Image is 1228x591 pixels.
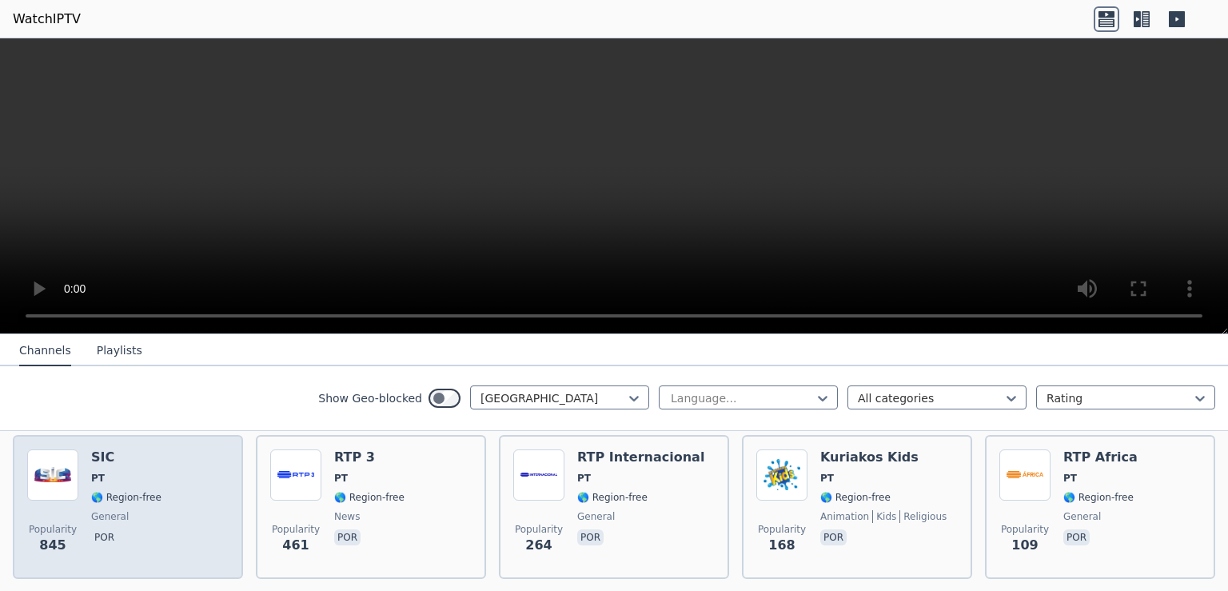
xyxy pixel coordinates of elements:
span: PT [820,472,834,485]
span: Popularity [1001,523,1049,536]
span: PT [334,472,348,485]
h6: RTP 3 [334,449,405,465]
p: por [820,529,847,545]
button: Playlists [97,336,142,366]
span: 🌎 Region-free [334,491,405,504]
span: Popularity [272,523,320,536]
p: por [577,529,604,545]
span: 109 [1011,536,1038,555]
span: PT [91,472,105,485]
h6: RTP Internacional [577,449,704,465]
img: Kuriakos Kids [756,449,807,501]
span: general [91,510,129,523]
h6: SIC [91,449,161,465]
span: Popularity [515,523,563,536]
span: Popularity [29,523,77,536]
span: religious [899,510,947,523]
a: WatchIPTV [13,10,81,29]
p: por [91,529,118,545]
span: 🌎 Region-free [820,491,891,504]
h6: Kuriakos Kids [820,449,947,465]
span: PT [577,472,591,485]
img: RTP 3 [270,449,321,501]
span: 845 [39,536,66,555]
span: 🌎 Region-free [1063,491,1134,504]
button: Channels [19,336,71,366]
span: animation [820,510,869,523]
span: 168 [768,536,795,555]
img: SIC [27,449,78,501]
img: RTP Africa [999,449,1051,501]
span: news [334,510,360,523]
span: Popularity [758,523,806,536]
span: general [577,510,615,523]
span: kids [872,510,896,523]
label: Show Geo-blocked [318,390,422,406]
span: general [1063,510,1101,523]
p: por [1063,529,1090,545]
span: PT [1063,472,1077,485]
img: RTP Internacional [513,449,564,501]
span: 🌎 Region-free [91,491,161,504]
span: 461 [282,536,309,555]
span: 264 [525,536,552,555]
span: 🌎 Region-free [577,491,648,504]
p: por [334,529,361,545]
h6: RTP Africa [1063,449,1138,465]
